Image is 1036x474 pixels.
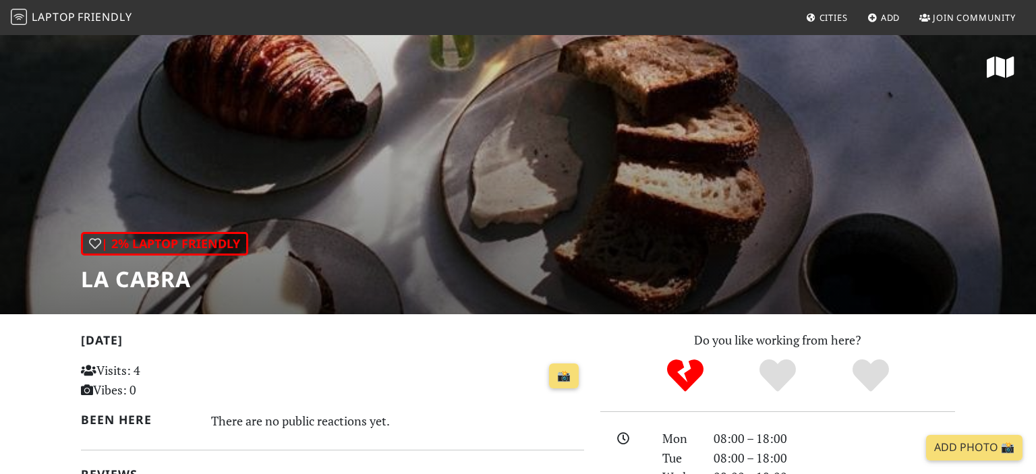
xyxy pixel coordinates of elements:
[78,9,132,24] span: Friendly
[549,363,579,389] a: 📸
[600,330,955,350] p: Do you like working from here?
[654,429,706,448] div: Mon
[11,6,132,30] a: LaptopFriendly LaptopFriendly
[81,413,195,427] h2: Been here
[211,410,585,432] div: There are no public reactions yet.
[81,266,248,292] h1: La Cabra
[824,357,917,394] div: Definitely!
[914,5,1021,30] a: Join Community
[706,448,963,468] div: 08:00 – 18:00
[654,448,706,468] div: Tue
[81,361,238,400] p: Visits: 4 Vibes: 0
[11,9,27,25] img: LaptopFriendly
[706,429,963,448] div: 08:00 – 18:00
[881,11,900,24] span: Add
[639,357,732,394] div: No
[933,11,1016,24] span: Join Community
[862,5,906,30] a: Add
[801,5,853,30] a: Cities
[32,9,76,24] span: Laptop
[81,333,584,353] h2: [DATE]
[731,357,824,394] div: Yes
[81,232,248,256] div: | 2% Laptop Friendly
[926,435,1023,461] a: Add Photo 📸
[819,11,848,24] span: Cities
